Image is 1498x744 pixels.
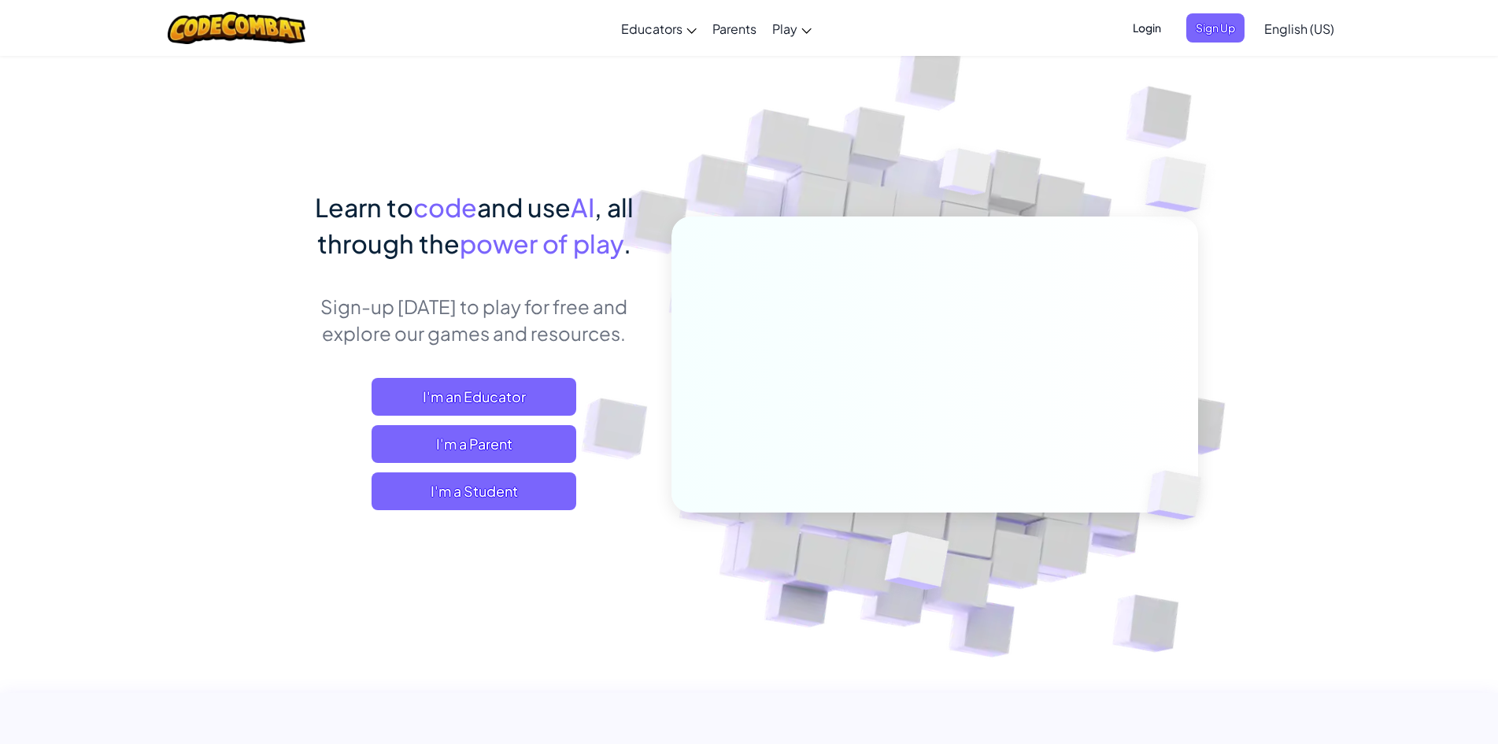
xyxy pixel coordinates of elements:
[372,472,576,510] button: I'm a Student
[372,378,576,416] a: I'm an Educator
[764,7,819,50] a: Play
[1264,20,1334,37] span: English (US)
[1186,13,1245,43] button: Sign Up
[613,7,705,50] a: Educators
[772,20,797,37] span: Play
[413,191,477,223] span: code
[623,228,631,259] span: .
[477,191,571,223] span: and use
[301,293,648,346] p: Sign-up [DATE] to play for free and explore our games and resources.
[168,12,305,44] img: CodeCombat logo
[1123,13,1171,43] button: Login
[845,498,986,629] img: Overlap cubes
[460,228,623,259] span: power of play
[571,191,594,223] span: AI
[705,7,764,50] a: Parents
[315,191,413,223] span: Learn to
[1114,118,1250,251] img: Overlap cubes
[372,425,576,463] a: I'm a Parent
[1120,438,1238,553] img: Overlap cubes
[909,117,1023,235] img: Overlap cubes
[621,20,682,37] span: Educators
[1256,7,1342,50] a: English (US)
